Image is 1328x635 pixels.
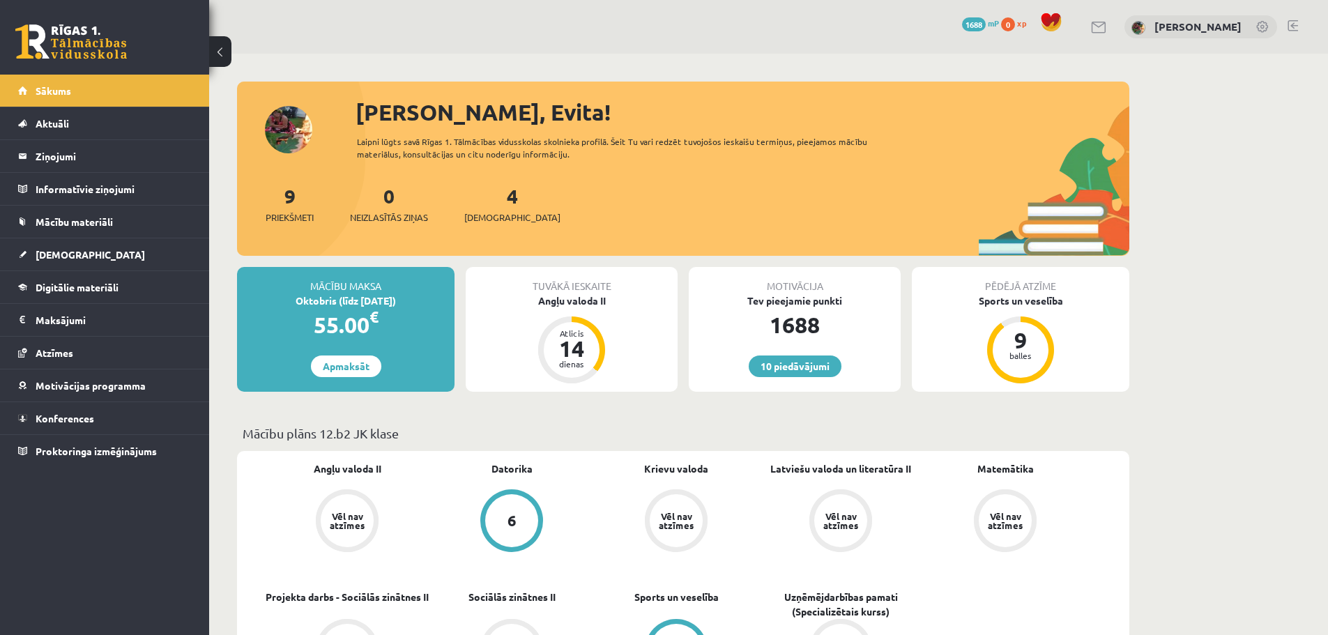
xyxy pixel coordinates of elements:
[594,489,758,555] a: Vēl nav atzīmes
[311,355,381,377] a: Apmaksāt
[468,590,556,604] a: Sociālās zinātnes II
[1001,17,1015,31] span: 0
[689,267,901,293] div: Motivācija
[912,293,1129,308] div: Sports un veselība
[986,512,1025,530] div: Vēl nav atzīmes
[36,379,146,392] span: Motivācijas programma
[758,489,923,555] a: Vēl nav atzīmes
[464,183,560,224] a: 4[DEMOGRAPHIC_DATA]
[551,337,593,360] div: 14
[1000,351,1041,360] div: balles
[644,461,708,476] a: Krievu valoda
[18,304,192,336] a: Maksājumi
[912,293,1129,385] a: Sports un veselība 9 balles
[758,590,923,619] a: Uzņēmējdarbības pamati (Specializētais kurss)
[507,513,517,528] div: 6
[36,346,73,359] span: Atzīmes
[1154,20,1242,33] a: [PERSON_NAME]
[237,293,455,308] div: Oktobris (līdz [DATE])
[369,307,379,327] span: €
[18,107,192,139] a: Aktuāli
[912,267,1129,293] div: Pēdējā atzīme
[749,355,841,377] a: 10 piedāvājumi
[977,461,1034,476] a: Matemātika
[237,267,455,293] div: Mācību maksa
[1000,329,1041,351] div: 9
[265,489,429,555] a: Vēl nav atzīmes
[18,337,192,369] a: Atzīmes
[1001,17,1033,29] a: 0 xp
[36,140,192,172] legend: Ziņojumi
[36,281,119,293] span: Digitālie materiāli
[266,183,314,224] a: 9Priekšmeti
[18,435,192,467] a: Proktoringa izmēģinājums
[634,590,719,604] a: Sports un veselība
[464,211,560,224] span: [DEMOGRAPHIC_DATA]
[923,489,1087,555] a: Vēl nav atzīmes
[18,402,192,434] a: Konferences
[18,140,192,172] a: Ziņojumi
[18,206,192,238] a: Mācību materiāli
[314,461,381,476] a: Angļu valoda II
[551,360,593,368] div: dienas
[18,238,192,270] a: [DEMOGRAPHIC_DATA]
[36,445,157,457] span: Proktoringa izmēģinājums
[357,135,892,160] div: Laipni lūgts savā Rīgas 1. Tālmācības vidusskolas skolnieka profilā. Šeit Tu vari redzēt tuvojošo...
[356,95,1129,129] div: [PERSON_NAME], Evita!
[266,211,314,224] span: Priekšmeti
[18,75,192,107] a: Sākums
[962,17,986,31] span: 1688
[36,412,94,424] span: Konferences
[1131,21,1145,35] img: Evita Kudrjašova
[466,267,678,293] div: Tuvākā ieskaite
[18,369,192,401] a: Motivācijas programma
[1017,17,1026,29] span: xp
[689,308,901,342] div: 1688
[491,461,533,476] a: Datorika
[36,248,145,261] span: [DEMOGRAPHIC_DATA]
[962,17,999,29] a: 1688 mP
[36,304,192,336] legend: Maksājumi
[551,329,593,337] div: Atlicis
[466,293,678,308] div: Angļu valoda II
[36,215,113,228] span: Mācību materiāli
[466,293,678,385] a: Angļu valoda II Atlicis 14 dienas
[988,17,999,29] span: mP
[18,173,192,205] a: Informatīvie ziņojumi
[243,424,1124,443] p: Mācību plāns 12.b2 JK klase
[689,293,901,308] div: Tev pieejamie punkti
[429,489,594,555] a: 6
[36,173,192,205] legend: Informatīvie ziņojumi
[36,117,69,130] span: Aktuāli
[821,512,860,530] div: Vēl nav atzīmes
[350,183,428,224] a: 0Neizlasītās ziņas
[36,84,71,97] span: Sākums
[237,308,455,342] div: 55.00
[18,271,192,303] a: Digitālie materiāli
[770,461,911,476] a: Latviešu valoda un literatūra II
[266,590,429,604] a: Projekta darbs - Sociālās zinātnes II
[15,24,127,59] a: Rīgas 1. Tālmācības vidusskola
[328,512,367,530] div: Vēl nav atzīmes
[657,512,696,530] div: Vēl nav atzīmes
[350,211,428,224] span: Neizlasītās ziņas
